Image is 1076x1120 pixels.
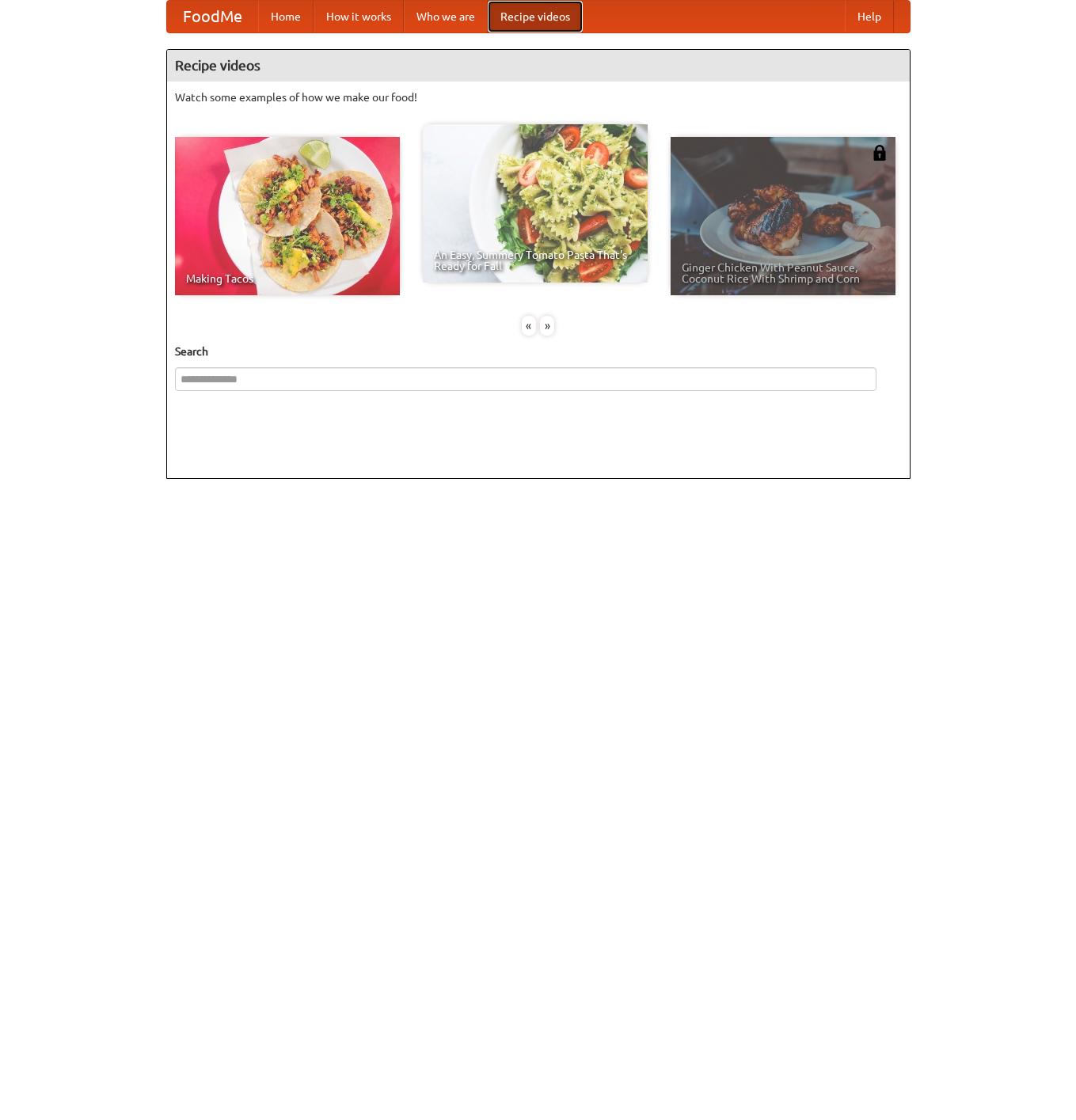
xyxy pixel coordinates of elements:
a: Home [258,1,314,32]
a: An Easy, Summery Tomato Pasta That's Ready for Fall [423,124,648,283]
a: Making Tacos [175,137,400,295]
a: FoodMe [167,1,258,32]
div: « [522,316,536,336]
span: An Easy, Summery Tomato Pasta That's Ready for Fall [434,249,637,271]
span: Making Tacos [186,273,389,284]
h5: Search [175,344,902,359]
img: 483408.png [872,145,888,161]
a: Recipe videos [488,1,583,32]
h4: Recipe videos [167,50,910,82]
a: Who we are [404,1,488,32]
div: » [540,316,554,336]
p: Watch some examples of how we make our food! [175,89,902,105]
a: How it works [314,1,404,32]
a: Help [845,1,894,32]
